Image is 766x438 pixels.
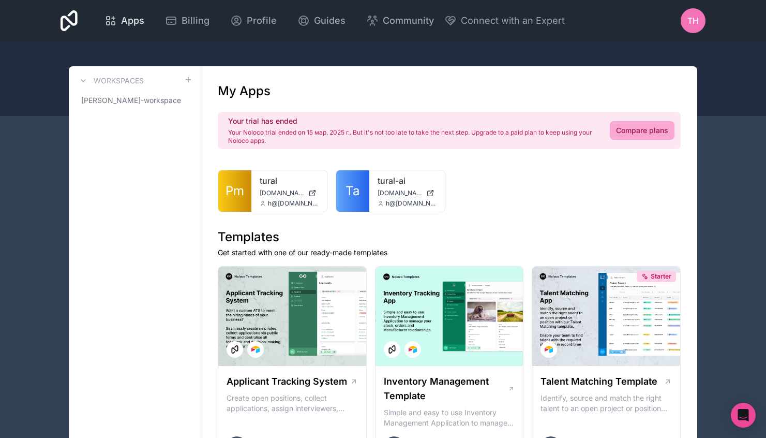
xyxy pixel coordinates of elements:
[386,199,437,208] span: h@[DOMAIN_NAME]
[218,247,681,258] p: Get started with one of our ready-made templates
[228,116,597,126] h2: Your trial has ended
[289,9,354,32] a: Guides
[540,393,672,414] p: Identify, source and match the right talent to an open project or position with our Talent Matchi...
[384,407,515,428] p: Simple and easy to use Inventory Management Application to manage your stock, orders and Manufact...
[77,91,192,110] a: [PERSON_NAME]-workspace
[540,374,657,389] h1: Talent Matching Template
[227,393,358,414] p: Create open positions, collect applications, assign interviewers, centralise candidate feedback a...
[260,189,319,197] a: [DOMAIN_NAME]
[218,229,681,245] h1: Templates
[77,75,144,87] a: Workspaces
[260,189,304,197] span: [DOMAIN_NAME]
[336,170,369,212] a: Ta
[157,9,218,32] a: Billing
[461,13,565,28] span: Connect with an Expert
[610,121,674,140] a: Compare plans
[358,9,442,32] a: Community
[383,13,434,28] span: Community
[218,170,251,212] a: Pm
[314,13,346,28] span: Guides
[260,174,319,187] a: tural
[651,272,671,281] span: Starter
[81,95,181,106] span: [PERSON_NAME]-workspace
[378,174,437,187] a: tural-ai
[121,13,144,28] span: Apps
[227,374,347,389] h1: Applicant Tracking System
[384,374,508,403] h1: Inventory Management Template
[218,83,271,99] h1: My Apps
[226,183,244,199] span: Pm
[268,199,319,208] span: h@[DOMAIN_NAME]
[251,345,260,354] img: Airtable Logo
[346,183,359,199] span: Ta
[731,403,756,428] div: Open Intercom Messenger
[409,345,417,354] img: Airtable Logo
[228,128,597,145] p: Your Noloco trial ended on 15 мар. 2025 г.. But it's not too late to take the next step. Upgrade ...
[378,189,437,197] a: [DOMAIN_NAME]
[182,13,209,28] span: Billing
[378,189,422,197] span: [DOMAIN_NAME]
[444,13,565,28] button: Connect with an Expert
[687,14,699,27] span: TH
[545,345,553,354] img: Airtable Logo
[222,9,285,32] a: Profile
[94,76,144,86] h3: Workspaces
[247,13,277,28] span: Profile
[96,9,153,32] a: Apps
